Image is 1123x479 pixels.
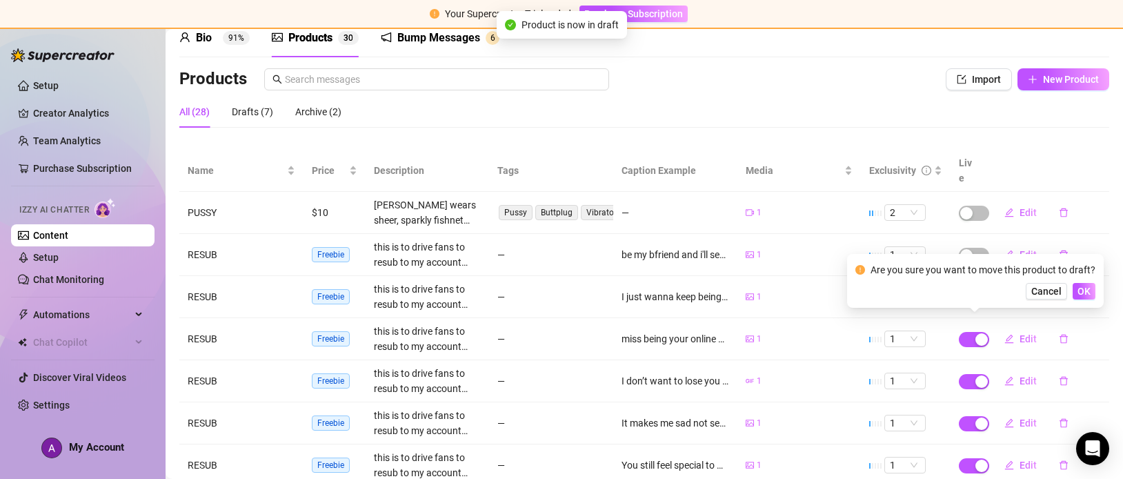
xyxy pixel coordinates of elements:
a: Setup [33,252,59,263]
sup: 6 [486,31,499,45]
th: Tags [489,150,613,192]
span: Edit [1020,207,1037,218]
a: Discover Viral Videos [33,372,126,383]
span: exclamation-circle [430,9,439,19]
sup: 91% [223,31,250,45]
span: Product is now in draft [521,17,619,32]
div: Exclusivity [869,163,916,178]
button: Edit [993,454,1048,476]
span: Chat Copilot [33,331,131,353]
div: All (28) [179,104,210,119]
button: delete [1048,412,1080,434]
span: Media [746,163,842,178]
button: Edit [993,202,1048,224]
th: Name [179,150,304,192]
td: — [489,360,613,402]
input: Search messages [285,72,601,87]
span: 1 [890,458,920,473]
button: delete [1048,370,1080,392]
div: I just wanna keep being your gf 🥺 rejoin and I’ll send you my private sextape, your own cute vide... [622,289,729,304]
span: Freebie [312,289,350,304]
td: RESUB [179,276,304,318]
span: Edit [1020,375,1037,387]
span: Vibrator [581,205,622,220]
button: Import [946,68,1012,90]
span: Pussy [499,205,533,220]
a: Settings [33,400,70,411]
button: Cancel [1026,283,1067,300]
td: — [489,318,613,360]
td: $10 [304,192,366,234]
span: 1 [757,417,762,430]
span: Buttplug [535,205,578,220]
span: user [179,32,190,43]
div: Products [288,30,332,46]
th: Description [366,150,490,192]
button: New Product [1017,68,1109,90]
span: delete [1059,334,1069,344]
span: delete [1059,376,1069,386]
span: delete [1059,208,1069,217]
th: Live [951,150,985,192]
td: — [489,276,613,318]
span: picture [746,461,754,469]
div: be my bfriend and i'll send you a free custom vid rate and my private & real sextape 🙈 just join ... [622,247,729,262]
h3: Products [179,68,247,90]
div: It makes me sad not seeing you anymore 😢 come back babe and I’ll give you my sextape + a playful ... [622,416,729,431]
div: You still feel special to me 💕 come back and I’ll treat you to my sextape + a custom rate that’ll... [622,458,729,473]
span: 3 [344,33,348,43]
td: PUSSY [179,192,304,234]
span: Edit [1020,418,1037,429]
span: 1 [757,375,762,388]
span: edit [1004,250,1014,260]
div: Open Intercom Messenger [1076,432,1109,465]
span: 1 [757,333,762,346]
th: Caption Example [613,150,737,192]
span: Edit [1020,333,1037,344]
td: — [489,402,613,444]
a: Creator Analytics [33,102,143,124]
span: gif [746,377,754,385]
span: 6 [490,33,495,43]
button: OK [1073,283,1095,300]
td: RESUB [179,318,304,360]
div: Are you sure you want to move this product to draft? [871,262,1095,277]
a: Setup [33,80,59,91]
span: Automations [33,304,131,326]
span: My Account [69,441,124,453]
span: import [957,75,966,84]
div: — [622,205,729,220]
span: Edit [1020,249,1037,260]
span: delete [1059,250,1069,260]
td: RESUB [179,402,304,444]
span: edit [1004,460,1014,470]
span: Freebie [312,247,350,262]
span: 1 [890,373,920,389]
th: Media [737,150,862,192]
span: edit [1004,418,1014,428]
span: picture [746,419,754,427]
span: 1 [890,416,920,431]
div: Bump Messages [397,30,480,46]
span: edit [1004,208,1014,217]
span: Your Supercreator Trial ended. [445,8,574,19]
span: Freebie [312,458,350,473]
span: notification [381,32,392,43]
span: 1 [890,247,920,262]
span: delete [1059,418,1069,428]
span: 1 [757,206,762,219]
span: Izzy AI Chatter [19,204,89,217]
span: 0 [348,33,353,43]
span: OK [1077,286,1091,297]
a: Chat Monitoring [33,274,104,285]
span: 1 [757,459,762,472]
span: video-camera [746,208,754,217]
img: logo-BBDzfeDw.svg [11,48,115,62]
span: picture [746,335,754,343]
th: Price [304,150,366,192]
span: picture [746,251,754,259]
sup: 30 [338,31,359,45]
div: Archive (2) [295,104,341,119]
span: Import [972,74,1001,85]
span: 1 [757,291,762,304]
